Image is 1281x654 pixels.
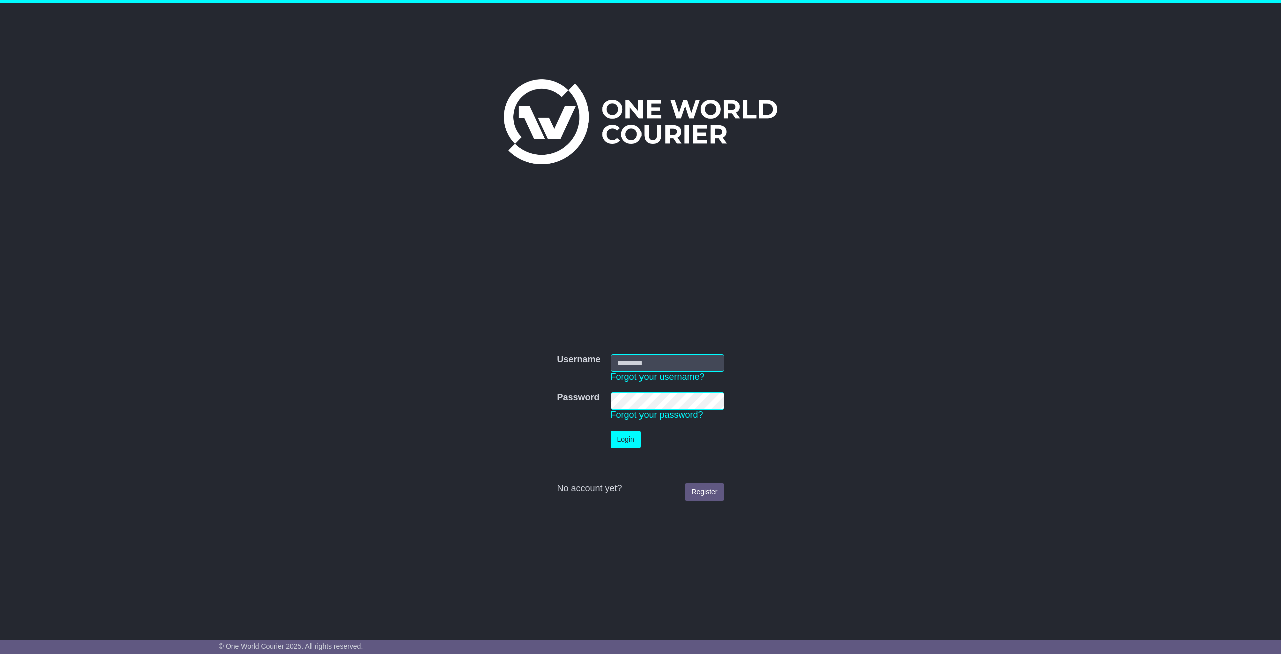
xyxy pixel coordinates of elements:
[557,354,600,365] label: Username
[611,372,705,382] a: Forgot your username?
[557,483,724,494] div: No account yet?
[557,392,599,403] label: Password
[611,431,641,448] button: Login
[219,642,363,650] span: © One World Courier 2025. All rights reserved.
[611,410,703,420] a: Forgot your password?
[504,79,777,164] img: One World
[685,483,724,501] a: Register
